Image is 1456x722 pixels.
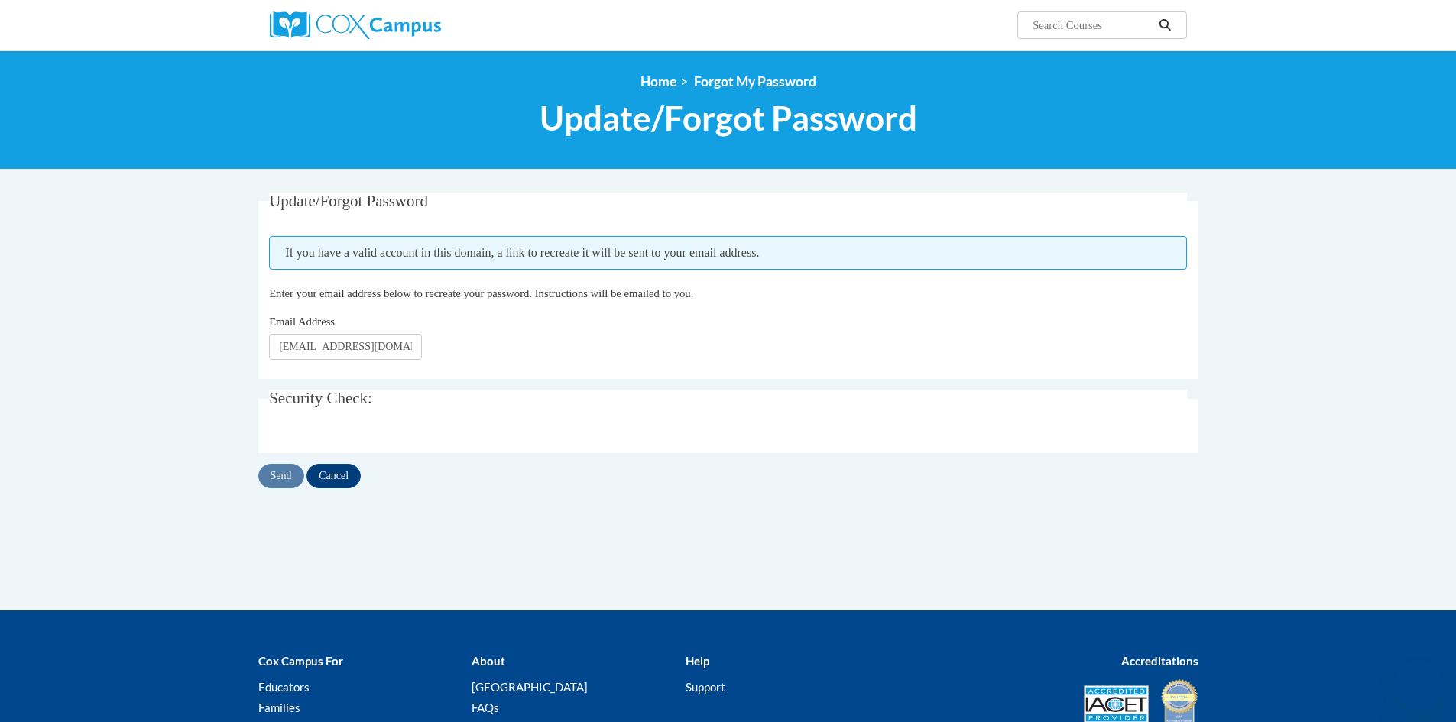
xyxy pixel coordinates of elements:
a: Educators [258,680,310,694]
input: Email [269,334,422,360]
a: Home [640,73,676,89]
b: Accreditations [1121,654,1198,668]
b: About [472,654,505,668]
a: [GEOGRAPHIC_DATA] [472,680,588,694]
span: Enter your email address below to recreate your password. Instructions will be emailed to you. [269,287,693,299]
b: Help [686,654,709,668]
span: Update/Forgot Password [540,98,917,138]
a: Support [686,680,725,694]
button: Search [1153,16,1176,34]
iframe: Button to launch messaging window [1395,661,1444,710]
span: Security Check: [269,389,372,407]
a: FAQs [472,701,499,714]
img: Cox Campus [270,11,441,39]
span: Update/Forgot Password [269,192,428,210]
a: Families [258,701,300,714]
b: Cox Campus For [258,654,343,668]
span: Forgot My Password [694,73,816,89]
input: Search Courses [1031,16,1153,34]
input: Cancel [306,464,361,488]
span: If you have a valid account in this domain, a link to recreate it will be sent to your email addr... [269,236,1187,270]
span: Email Address [269,316,335,328]
a: Cox Campus [270,11,560,39]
